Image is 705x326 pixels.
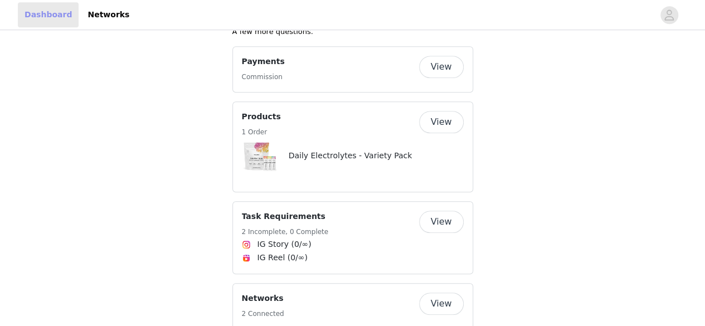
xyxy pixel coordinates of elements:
[257,239,312,250] span: IG Story (0/∞)
[232,26,473,37] p: A few more questions.
[242,240,251,249] img: Instagram Icon
[81,2,136,27] a: Networks
[242,72,285,82] h5: Commission
[242,211,329,222] h4: Task Requirements
[242,138,278,174] img: Daily Electrolytes - Variety Pack
[242,127,281,137] h5: 1 Order
[242,227,329,237] h5: 2 Incomplete, 0 Complete
[232,101,473,192] div: Products
[242,111,281,123] h4: Products
[419,211,464,233] button: View
[232,46,473,93] div: Payments
[242,309,284,319] h5: 2 Connected
[18,2,79,27] a: Dashboard
[242,293,284,304] h4: Networks
[419,111,464,133] button: View
[257,252,308,264] span: IG Reel (0/∞)
[419,293,464,315] button: View
[289,150,412,162] h4: Daily Electrolytes - Variety Pack
[232,201,473,274] div: Task Requirements
[242,56,285,67] h4: Payments
[419,56,464,78] button: View
[242,254,251,262] img: Instagram Reels Icon
[664,6,674,24] div: avatar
